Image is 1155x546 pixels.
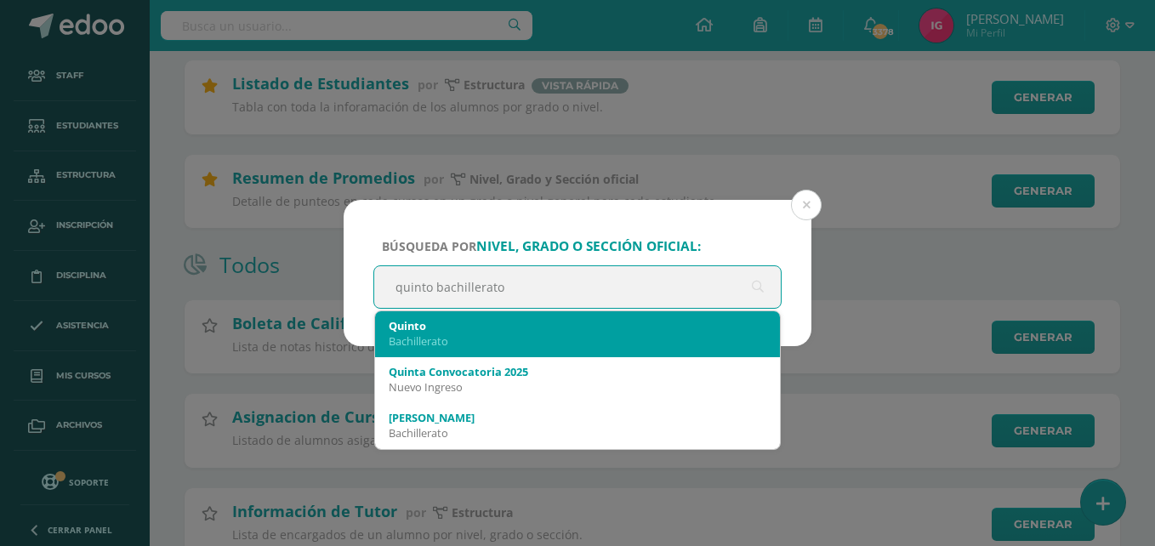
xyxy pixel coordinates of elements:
[476,237,701,255] strong: nivel, grado o sección oficial:
[389,318,766,333] div: Quinto
[389,425,766,441] div: Bachillerato
[791,190,822,220] button: Close (Esc)
[374,266,781,308] input: ej. Primero primaria, etc.
[389,333,766,349] div: Bachillerato
[389,364,766,379] div: Quinta Convocatoria 2025
[382,238,701,254] span: Búsqueda por
[389,379,766,395] div: Nuevo Ingreso
[389,410,766,425] div: [PERSON_NAME]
